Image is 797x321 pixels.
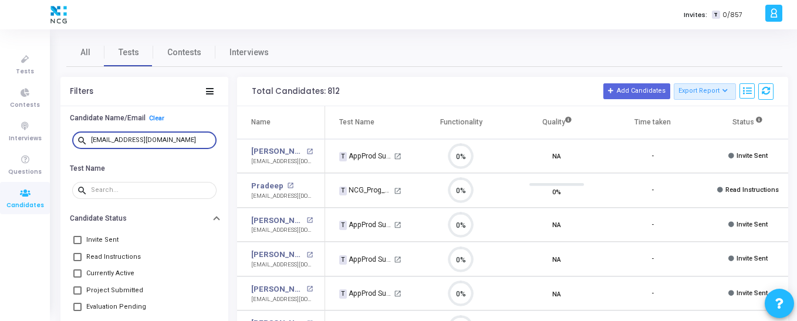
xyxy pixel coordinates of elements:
[251,215,303,227] a: [PERSON_NAME]
[70,164,105,173] h6: Test Name
[722,10,742,20] span: 0/857
[86,233,119,247] span: Invite Sent
[684,10,707,20] label: Invites:
[6,201,44,211] span: Candidates
[394,153,401,160] mat-icon: open_in_new
[700,106,796,139] th: Status
[91,137,212,144] input: Search...
[60,210,228,228] button: Candidate Status
[339,255,347,265] span: T
[287,183,293,189] mat-icon: open_in_new
[251,249,303,261] a: [PERSON_NAME]
[394,256,401,263] mat-icon: open_in_new
[251,192,313,201] div: [EMAIL_ADDRESS][DOMAIN_NAME]
[86,300,146,314] span: Evaluation Pending
[77,135,91,146] mat-icon: search
[86,266,134,281] span: Currently Active
[339,187,347,196] span: T
[339,152,347,161] span: T
[712,11,720,19] span: T
[339,254,392,265] div: AppProd Support_NCG_L3
[339,289,347,299] span: T
[634,116,671,129] div: Time taken
[229,46,269,59] span: Interviews
[10,100,40,110] span: Contests
[339,219,392,230] div: AppProd Support_NCG_L3
[251,157,313,166] div: [EMAIL_ADDRESS][DOMAIN_NAME]
[603,83,670,99] button: Add Candidates
[725,186,779,194] span: Read Instructions
[394,290,401,298] mat-icon: open_in_new
[339,151,392,161] div: AppProd Support_NCG_L3
[737,289,768,297] span: Invite Sent
[552,254,561,265] span: NA
[80,46,90,59] span: All
[651,185,654,195] div: -
[60,159,228,177] button: Test Name
[70,114,146,123] h6: Candidate Name/Email
[325,106,413,139] th: Test Name
[674,83,737,100] button: Export Report
[167,46,201,59] span: Contests
[509,106,604,139] th: Quality
[306,286,313,292] mat-icon: open_in_new
[394,187,401,195] mat-icon: open_in_new
[60,109,228,127] button: Candidate Name/EmailClear
[306,148,313,155] mat-icon: open_in_new
[86,250,141,264] span: Read Instructions
[91,187,212,194] input: Search...
[651,254,654,264] div: -
[413,106,509,139] th: Functionality
[339,185,392,195] div: NCG_Prog_JavaFS_2025_Test
[86,283,143,298] span: Project Submitted
[9,134,42,144] span: Interviews
[339,288,392,299] div: AppProd Support_NCG_L3
[737,221,768,228] span: Invite Sent
[8,167,42,177] span: Questions
[251,116,271,129] div: Name
[651,220,654,230] div: -
[149,114,164,122] a: Clear
[737,152,768,160] span: Invite Sent
[16,67,34,77] span: Tests
[552,150,561,162] span: NA
[251,226,313,235] div: [EMAIL_ADDRESS][DOMAIN_NAME]
[737,255,768,262] span: Invite Sent
[251,180,283,192] a: Pradeep
[251,261,313,269] div: [EMAIL_ADDRESS][DOMAIN_NAME]
[339,221,347,230] span: T
[251,295,313,304] div: [EMAIL_ADDRESS][DOMAIN_NAME]
[394,221,401,229] mat-icon: open_in_new
[651,289,654,299] div: -
[48,3,70,26] img: logo
[77,185,91,195] mat-icon: search
[651,151,654,161] div: -
[119,46,139,59] span: Tests
[252,87,340,96] div: Total Candidates: 812
[306,252,313,258] mat-icon: open_in_new
[70,214,127,223] h6: Candidate Status
[251,146,303,157] a: [PERSON_NAME]
[552,288,561,299] span: NA
[306,217,313,224] mat-icon: open_in_new
[552,186,561,198] span: 0%
[251,283,303,295] a: [PERSON_NAME]
[70,87,93,96] div: Filters
[552,219,561,231] span: NA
